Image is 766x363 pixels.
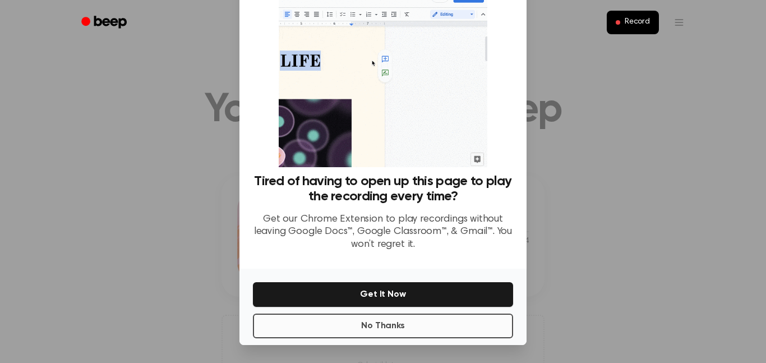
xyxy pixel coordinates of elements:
button: Get It Now [253,282,513,307]
button: Record [607,11,659,34]
button: No Thanks [253,314,513,338]
h3: Tired of having to open up this page to play the recording every time? [253,174,513,204]
span: Record [625,17,650,27]
a: Beep [73,12,137,34]
p: Get our Chrome Extension to play recordings without leaving Google Docs™, Google Classroom™, & Gm... [253,213,513,251]
button: Open menu [666,9,693,36]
